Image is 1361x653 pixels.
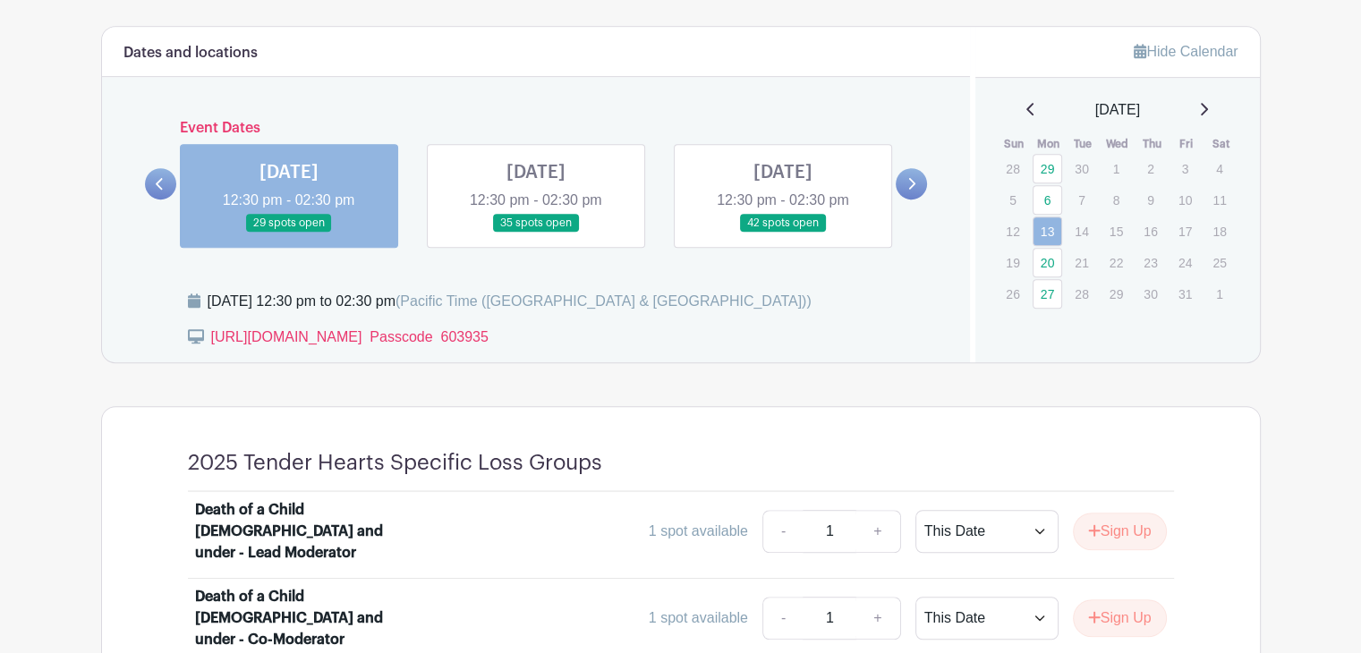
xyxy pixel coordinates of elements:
[1067,217,1096,245] p: 14
[1204,135,1238,153] th: Sat
[1102,217,1131,245] p: 15
[649,607,748,629] div: 1 spot available
[1136,217,1165,245] p: 16
[1136,186,1165,214] p: 9
[1073,513,1167,550] button: Sign Up
[855,597,900,640] a: +
[1170,135,1204,153] th: Fri
[1033,279,1062,309] a: 27
[1033,154,1062,183] a: 29
[1032,135,1067,153] th: Mon
[1067,186,1096,214] p: 7
[998,186,1027,214] p: 5
[1066,135,1101,153] th: Tue
[1102,280,1131,308] p: 29
[998,155,1027,182] p: 28
[1136,249,1165,276] p: 23
[1204,217,1234,245] p: 18
[188,450,602,476] h4: 2025 Tender Hearts Specific Loss Groups
[1033,185,1062,215] a: 6
[1102,186,1131,214] p: 8
[123,45,258,62] h6: Dates and locations
[211,329,489,344] a: [URL][DOMAIN_NAME] Passcode 603935
[195,586,417,650] div: Death of a Child [DEMOGRAPHIC_DATA] and under - Co-Moderator
[997,135,1032,153] th: Sun
[1204,186,1234,214] p: 11
[208,291,812,312] div: [DATE] 12:30 pm to 02:30 pm
[1033,216,1062,246] a: 13
[1102,249,1131,276] p: 22
[1170,280,1200,308] p: 31
[1033,248,1062,277] a: 20
[1102,155,1131,182] p: 1
[1073,599,1167,637] button: Sign Up
[195,499,417,564] div: Death of a Child [DEMOGRAPHIC_DATA] and under - Lead Moderator
[1204,280,1234,308] p: 1
[1067,155,1096,182] p: 30
[1170,217,1200,245] p: 17
[1170,155,1200,182] p: 3
[649,521,748,542] div: 1 spot available
[762,597,804,640] a: -
[1134,44,1238,59] a: Hide Calendar
[1136,155,1165,182] p: 2
[1204,249,1234,276] p: 25
[1101,135,1136,153] th: Wed
[396,293,812,309] span: (Pacific Time ([GEOGRAPHIC_DATA] & [GEOGRAPHIC_DATA]))
[1170,249,1200,276] p: 24
[1095,99,1140,121] span: [DATE]
[998,249,1027,276] p: 19
[762,510,804,553] a: -
[176,120,897,137] h6: Event Dates
[998,217,1027,245] p: 12
[1067,280,1096,308] p: 28
[1136,280,1165,308] p: 30
[1067,249,1096,276] p: 21
[855,510,900,553] a: +
[1204,155,1234,182] p: 4
[998,280,1027,308] p: 26
[1135,135,1170,153] th: Thu
[1170,186,1200,214] p: 10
